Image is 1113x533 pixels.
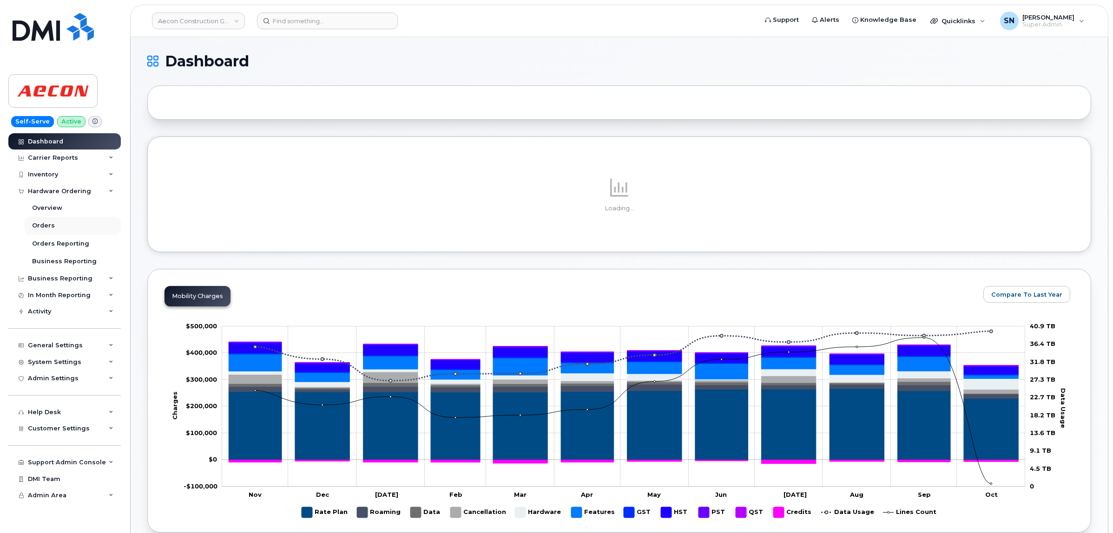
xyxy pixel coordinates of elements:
[186,322,217,330] tspan: $500,000
[883,503,936,521] g: Lines Count
[1030,482,1034,490] tspan: 0
[165,54,249,68] span: Dashboard
[773,503,812,521] g: Credits
[186,349,217,357] g: $0
[410,503,441,521] g: Data
[229,460,1019,464] g: Credits
[1030,447,1051,454] tspan: 9.1 TB
[186,429,217,436] tspan: $100,000
[661,503,689,521] g: HST
[515,503,562,521] g: Hardware
[821,503,874,521] g: Data Usage
[1030,376,1055,383] tspan: 27.3 TB
[736,503,764,521] g: QST
[186,376,217,383] tspan: $300,000
[1030,465,1051,472] tspan: 4.5 TB
[229,389,1019,460] g: Rate Plan
[449,491,462,498] tspan: Feb
[581,491,593,498] tspan: Apr
[918,491,931,498] tspan: Sep
[316,491,329,498] tspan: Dec
[571,503,615,521] g: Features
[184,482,217,490] g: $0
[450,503,506,521] g: Cancellation
[229,372,1019,393] g: Cancellation
[1030,429,1055,436] tspan: 13.6 TB
[1030,358,1055,365] tspan: 31.8 TB
[302,503,936,521] g: Legend
[1030,340,1055,347] tspan: 36.4 TB
[514,491,527,498] tspan: Mar
[983,286,1070,303] button: Compare To Last Year
[165,204,1074,213] p: Loading...
[302,503,348,521] g: Rate Plan
[1060,388,1067,428] tspan: Data Usage
[171,391,178,420] tspan: Charges
[186,403,217,410] tspan: $200,000
[186,403,217,410] g: $0
[624,503,652,521] g: GST
[229,342,1019,367] g: PST
[985,491,998,498] tspan: Oct
[209,456,217,463] tspan: $0
[357,503,401,521] g: Roaming
[229,343,1019,374] g: HST
[249,491,262,498] tspan: Nov
[186,429,217,436] g: $0
[184,482,217,490] tspan: -$100,000
[229,384,1019,398] g: Roaming
[375,491,399,498] tspan: [DATE]
[1030,322,1055,330] tspan: 40.9 TB
[229,354,1019,382] g: Features
[1030,393,1055,401] tspan: 22.7 TB
[229,353,1019,375] g: GST
[186,376,217,383] g: $0
[716,491,727,498] tspan: Jun
[991,290,1062,299] span: Compare To Last Year
[648,491,661,498] tspan: May
[698,503,726,521] g: PST
[229,342,1019,365] g: QST
[229,369,1019,390] g: Hardware
[850,491,863,498] tspan: Aug
[186,349,217,357] tspan: $400,000
[229,382,1019,394] g: Data
[784,491,807,498] tspan: [DATE]
[1030,411,1055,419] tspan: 18.2 TB
[186,322,217,330] g: $0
